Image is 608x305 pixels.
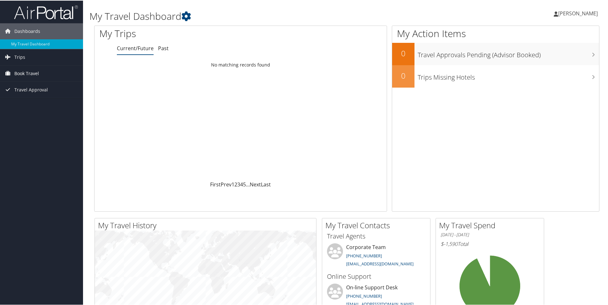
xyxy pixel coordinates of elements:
span: Book Travel [14,65,39,81]
h1: My Trips [99,26,260,40]
a: [PHONE_NUMBER] [346,252,382,258]
span: Travel Approval [14,81,48,97]
a: [PHONE_NUMBER] [346,293,382,298]
h6: [DATE] - [DATE] [441,231,539,237]
td: No matching records found [95,59,387,70]
img: airportal-logo.png [14,4,78,19]
h3: Trips Missing Hotels [418,69,599,81]
a: Past [158,44,169,51]
h3: Travel Agents [327,231,425,240]
span: Dashboards [14,23,40,39]
h2: 0 [392,47,414,58]
h2: My Travel History [98,219,316,230]
a: 2 [234,180,237,187]
h2: 0 [392,70,414,81]
h3: Online Support [327,271,425,280]
a: 4 [240,180,243,187]
h3: Travel Approvals Pending (Advisor Booked) [418,47,599,59]
span: … [246,180,250,187]
a: Prev [221,180,232,187]
h1: My Action Items [392,26,599,40]
a: [PERSON_NAME] [554,3,604,22]
a: 1 [232,180,234,187]
h6: Total [441,240,539,247]
span: [PERSON_NAME] [558,9,598,16]
a: 5 [243,180,246,187]
a: Next [250,180,261,187]
span: Trips [14,49,25,65]
li: Corporate Team [324,243,429,269]
h1: My Travel Dashboard [89,9,433,22]
span: $-1,590 [441,240,458,247]
a: Last [261,180,271,187]
a: 3 [237,180,240,187]
h2: My Travel Contacts [325,219,430,230]
a: [EMAIL_ADDRESS][DOMAIN_NAME] [346,260,414,266]
a: 0Travel Approvals Pending (Advisor Booked) [392,42,599,65]
a: Current/Future [117,44,154,51]
a: 0Trips Missing Hotels [392,65,599,87]
a: First [210,180,221,187]
h2: My Travel Spend [439,219,544,230]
